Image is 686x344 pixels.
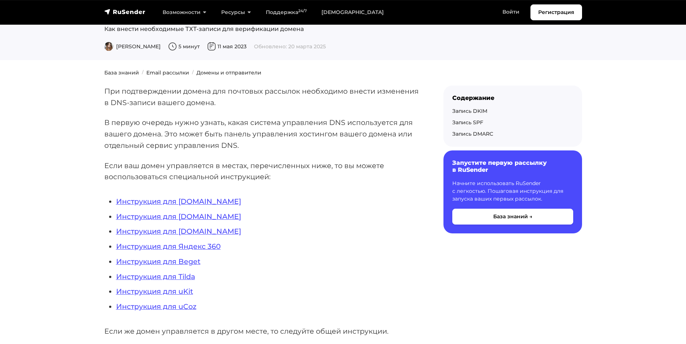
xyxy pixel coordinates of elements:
[104,117,420,151] p: В первую очередь нужно узнать, какая система управления DNS используется для вашего домена. Это м...
[146,69,189,76] a: Email рассылки
[452,159,573,173] h6: Запустите первую рассылку в RuSender
[530,4,582,20] a: Регистрация
[116,287,193,296] a: Инструкция для uKit
[104,8,146,15] img: RuSender
[452,94,573,101] div: Содержание
[104,326,420,337] p: Если же домен управляется в другом месте, то следуйте общей инструкции.
[104,69,139,76] a: База знаний
[168,42,177,51] img: Время чтения
[452,131,493,137] a: Запись DMARC
[314,5,391,20] a: [DEMOGRAPHIC_DATA]
[104,86,420,108] p: При подтверждении домена для почтовых рассылок необходимо внести изменения в DNS-записи вашего до...
[100,69,586,77] nav: breadcrumb
[116,302,196,311] a: Инструкция для uCoz
[258,5,314,20] a: Поддержка24/7
[452,108,487,114] a: Запись DKIM
[214,5,258,20] a: Ресурсы
[116,212,241,221] a: Инструкция для [DOMAIN_NAME]
[207,43,247,50] span: 11 мая 2023
[155,5,214,20] a: Возможности
[116,227,241,236] a: Инструкция для [DOMAIN_NAME]
[298,8,307,13] sup: 24/7
[452,119,483,126] a: Запись SPF
[116,242,221,251] a: Инструкция для Яндекс 360
[254,43,326,50] span: Обновлено: 20 марта 2025
[452,209,573,225] button: База знаний →
[168,43,200,50] span: 5 минут
[443,150,582,233] a: Запустите первую рассылку в RuSender Начните использовать RuSender с легкостью. Пошаговая инструк...
[116,272,195,281] a: Инструкция для Tilda
[116,257,201,266] a: Инструкция для Beget
[207,42,216,51] img: Дата публикации
[116,197,241,206] a: Инструкция для [DOMAIN_NAME]
[104,160,420,183] p: Если ваш домен управляется в местах, перечисленных ниже, то вы можете воспользоваться специальной...
[104,25,582,34] p: Как внести необходимые ТХТ-записи для верификации домена
[452,180,573,203] p: Начните использовать RuSender с легкостью. Пошаговая инструкция для запуска ваших первых рассылок.
[495,4,527,20] a: Войти
[196,69,261,76] a: Домены и отправители
[104,43,161,50] span: [PERSON_NAME]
